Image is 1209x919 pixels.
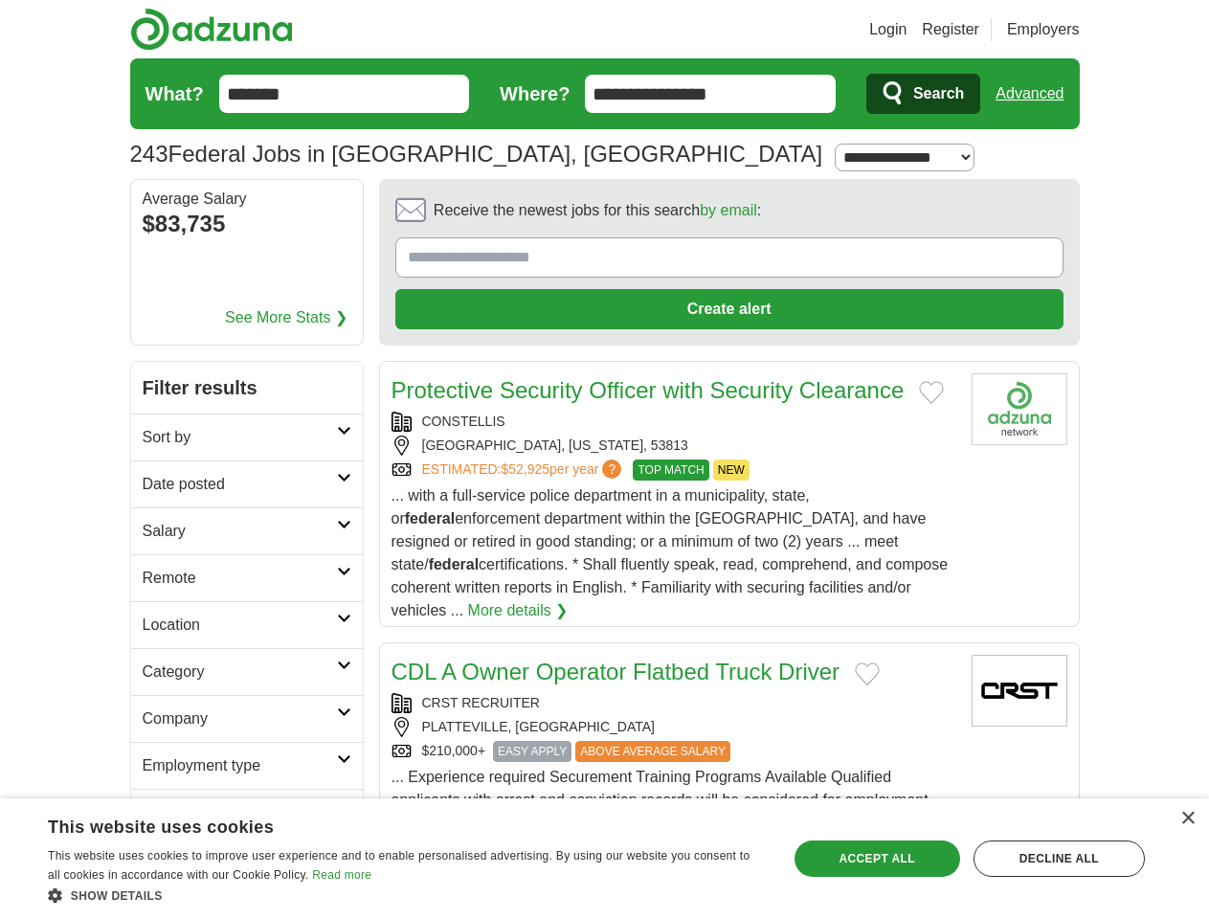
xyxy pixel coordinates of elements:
[395,289,1063,329] button: Create alert
[392,693,956,713] div: CRST RECRUITER
[974,841,1145,877] div: Decline all
[869,18,907,41] a: Login
[130,137,168,171] span: 243
[143,426,337,449] h2: Sort by
[392,659,840,684] a: CDL A Owner Operator Flatbed Truck Driver
[130,8,293,51] img: Adzuna logo
[131,601,363,648] a: Location
[71,889,163,903] span: Show details
[713,459,750,481] span: NEW
[130,141,823,167] h1: Federal Jobs in [GEOGRAPHIC_DATA], [GEOGRAPHIC_DATA]
[575,741,730,762] span: ABOVE AVERAGE SALARY
[501,461,549,477] span: $52,925
[392,436,956,456] div: [GEOGRAPHIC_DATA], [US_STATE], 53813
[143,520,337,543] h2: Salary
[131,648,363,695] a: Category
[392,487,949,618] span: ... with a full-service police department in a municipality, state, or enforcement department wit...
[131,460,363,507] a: Date posted
[312,868,371,882] a: Read more, opens a new window
[48,849,750,882] span: This website uses cookies to improve user experience and to enable personalised advertising. By u...
[1007,18,1080,41] a: Employers
[633,459,708,481] span: TOP MATCH
[131,507,363,554] a: Salary
[131,695,363,742] a: Company
[700,202,757,218] a: by email
[493,741,571,762] span: EASY APPLY
[392,377,905,403] a: Protective Security Officer with Security Clearance
[143,567,337,590] h2: Remote
[143,191,351,207] div: Average Salary
[922,18,979,41] a: Register
[913,75,964,113] span: Search
[143,707,337,730] h2: Company
[392,412,956,432] div: CONSTELLIS
[131,414,363,460] a: Sort by
[48,810,717,839] div: This website uses cookies
[143,614,337,637] h2: Location
[972,373,1067,445] img: Company logo
[429,556,479,572] strong: federal
[392,741,956,762] div: $210,000+
[225,306,347,329] a: See More Stats ❯
[972,655,1067,727] img: Company logo
[1180,812,1195,826] div: Close
[795,841,960,877] div: Accept all
[48,885,765,905] div: Show details
[919,381,944,404] button: Add to favorite jobs
[143,473,337,496] h2: Date posted
[855,662,880,685] button: Add to favorite jobs
[143,754,337,777] h2: Employment type
[422,459,626,481] a: ESTIMATED:$52,925per year?
[866,74,980,114] button: Search
[131,742,363,789] a: Employment type
[500,79,570,108] label: Where?
[143,661,337,684] h2: Category
[602,459,621,479] span: ?
[434,199,761,222] span: Receive the newest jobs for this search :
[405,510,455,527] strong: federal
[468,599,569,622] a: More details ❯
[131,554,363,601] a: Remote
[392,769,929,831] span: ... Experience required Securement Training Programs Available Qualified applicants with arrest a...
[131,789,363,836] a: Hours
[146,79,204,108] label: What?
[392,717,956,737] div: PLATTEVILLE, [GEOGRAPHIC_DATA]
[996,75,1063,113] a: Advanced
[143,207,351,241] div: $83,735
[131,362,363,414] h2: Filter results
